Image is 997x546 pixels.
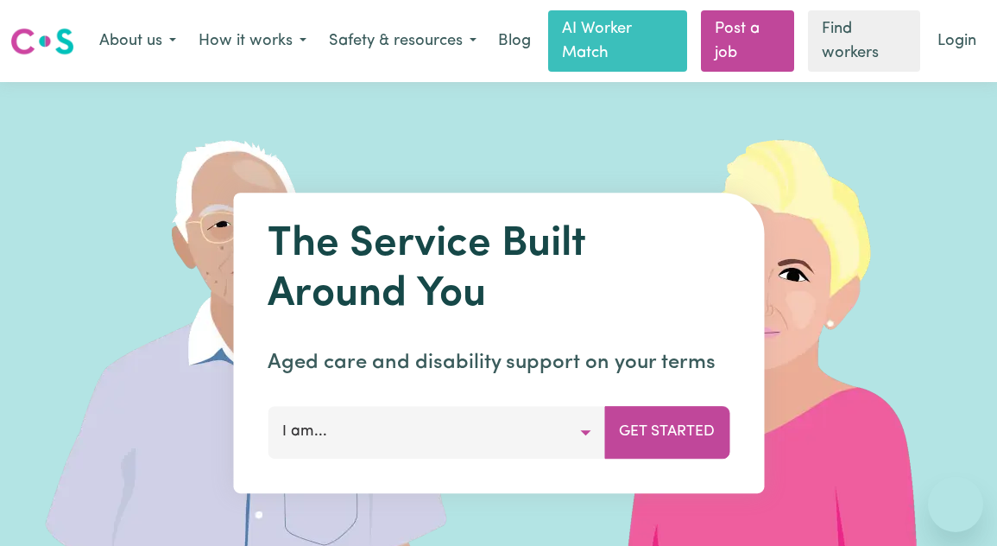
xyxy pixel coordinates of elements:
[268,407,605,459] button: I am...
[928,477,983,532] iframe: Button to launch messaging window
[10,26,74,57] img: Careseekers logo
[548,10,687,72] a: AI Worker Match
[701,10,794,72] a: Post a job
[88,23,187,60] button: About us
[10,22,74,61] a: Careseekers logo
[268,220,729,320] h1: The Service Built Around You
[187,23,318,60] button: How it works
[318,23,488,60] button: Safety & resources
[808,10,920,72] a: Find workers
[927,22,987,60] a: Login
[604,407,729,459] button: Get Started
[268,348,729,379] p: Aged care and disability support on your terms
[488,22,541,60] a: Blog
